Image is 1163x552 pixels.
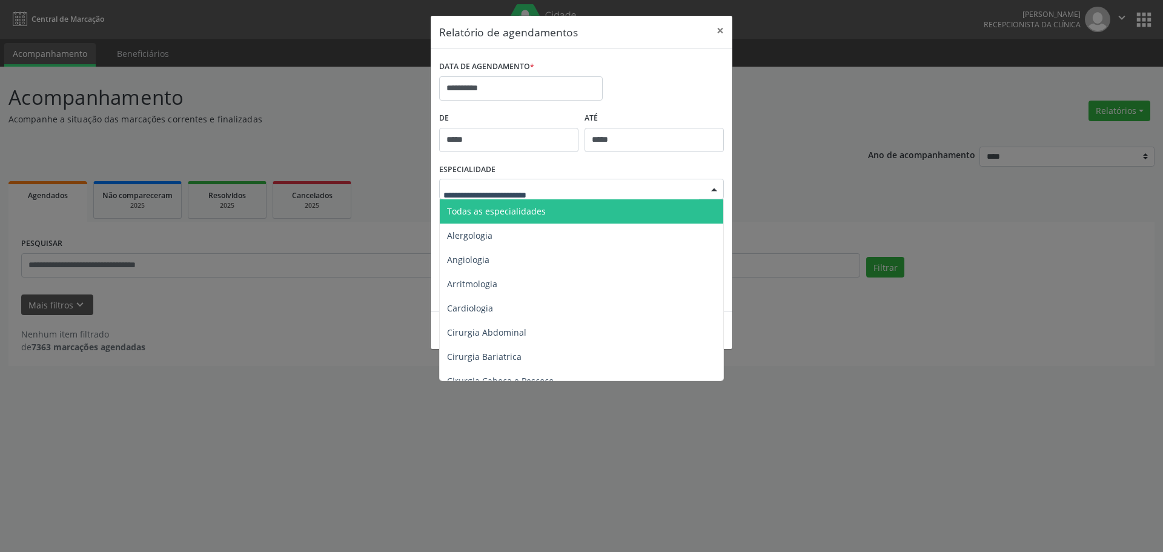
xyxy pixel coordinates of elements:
span: Cirurgia Bariatrica [447,351,522,362]
span: Todas as especialidades [447,205,546,217]
span: Cirurgia Cabeça e Pescoço [447,375,554,387]
label: ESPECIALIDADE [439,161,495,179]
label: De [439,109,578,128]
h5: Relatório de agendamentos [439,24,578,40]
label: ATÉ [585,109,724,128]
span: Cirurgia Abdominal [447,327,526,338]
span: Cardiologia [447,302,493,314]
span: Arritmologia [447,278,497,290]
span: Alergologia [447,230,492,241]
span: Angiologia [447,254,489,265]
button: Close [708,16,732,45]
label: DATA DE AGENDAMENTO [439,58,534,76]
